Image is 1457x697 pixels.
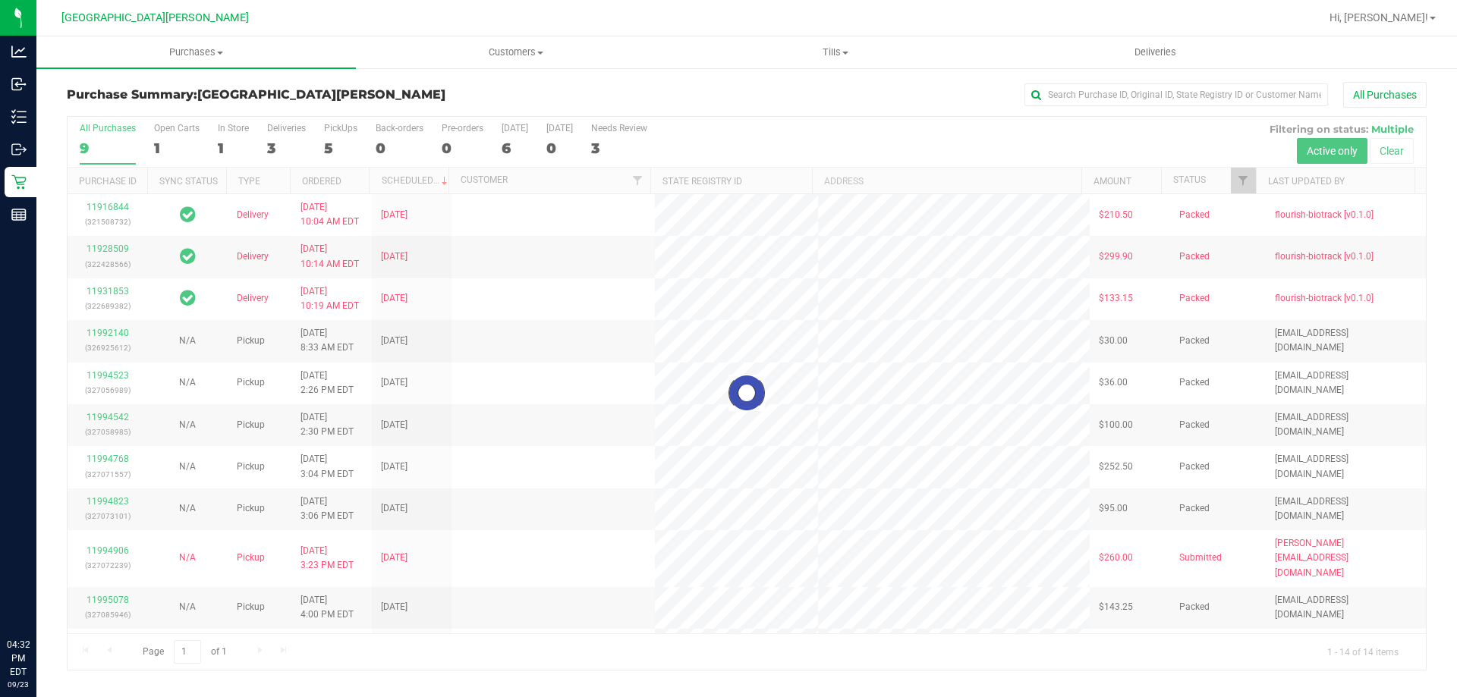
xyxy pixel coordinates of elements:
[676,46,994,59] span: Tills
[67,88,520,102] h3: Purchase Summary:
[36,36,356,68] a: Purchases
[11,44,27,59] inline-svg: Analytics
[11,142,27,157] inline-svg: Outbound
[1114,46,1197,59] span: Deliveries
[7,638,30,679] p: 04:32 PM EDT
[36,46,356,59] span: Purchases
[1343,82,1427,108] button: All Purchases
[11,109,27,124] inline-svg: Inventory
[7,679,30,690] p: 09/23
[11,207,27,222] inline-svg: Reports
[11,77,27,92] inline-svg: Inbound
[356,36,675,68] a: Customers
[61,11,249,24] span: [GEOGRAPHIC_DATA][PERSON_NAME]
[1330,11,1428,24] span: Hi, [PERSON_NAME]!
[197,87,445,102] span: [GEOGRAPHIC_DATA][PERSON_NAME]
[11,174,27,190] inline-svg: Retail
[996,36,1315,68] a: Deliveries
[15,576,61,621] iframe: Resource center
[675,36,995,68] a: Tills
[1024,83,1328,106] input: Search Purchase ID, Original ID, State Registry ID or Customer Name...
[357,46,675,59] span: Customers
